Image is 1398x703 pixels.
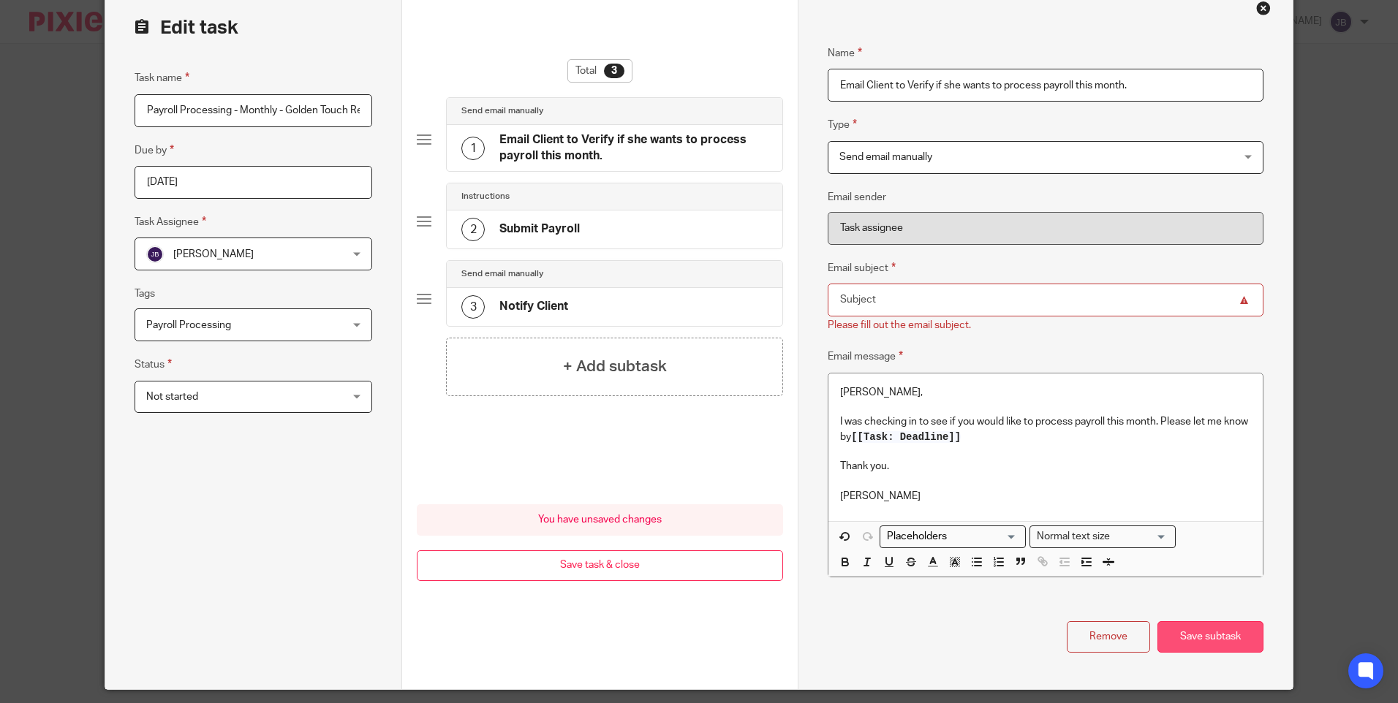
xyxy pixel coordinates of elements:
[882,529,1017,544] input: Search for option
[135,213,206,230] label: Task Assignee
[563,355,667,378] h4: + Add subtask
[1114,529,1167,544] input: Search for option
[828,190,886,205] label: Email sender
[604,64,624,78] div: 3
[567,59,632,83] div: Total
[135,356,172,373] label: Status
[880,525,1026,548] div: Search for option
[417,550,783,582] button: Save task & close
[461,218,485,241] div: 2
[839,152,932,162] span: Send email manually
[840,414,1250,444] p: I was checking in to see if you would like to process payroll this month. Please let me know by
[135,166,372,199] input: Pick a date
[135,286,155,301] label: Tags
[1033,529,1113,544] span: Normal text size
[1029,525,1176,548] div: Text styles
[146,392,198,402] span: Not started
[461,268,543,280] h4: Send email manually
[135,69,189,86] label: Task name
[828,116,857,133] label: Type
[499,299,568,314] h4: Notify Client
[461,191,510,202] h4: Instructions
[461,295,485,319] div: 3
[828,284,1263,316] input: Subject
[135,142,174,159] label: Due by
[840,385,1250,400] p: [PERSON_NAME],
[135,15,372,40] h2: Edit task
[499,221,580,237] h4: Submit Payroll
[828,45,862,61] label: Name
[1256,1,1271,15] div: Close this dialog window
[828,348,903,365] label: Email message
[461,105,543,117] h4: Send email manually
[1029,525,1176,548] div: Search for option
[1067,621,1150,653] button: Remove
[851,431,961,443] span: [[Task: Deadline]]
[840,489,1250,503] p: [PERSON_NAME]
[417,504,783,536] div: You have unsaved changes
[173,249,254,259] span: [PERSON_NAME]
[146,320,231,330] span: Payroll Processing
[840,459,1250,474] p: Thank you.
[828,259,896,276] label: Email subject
[880,525,1026,548] div: Placeholders
[828,318,971,332] div: Please fill out the email subject.
[499,132,768,164] h4: Email Client to Verify if she wants to process payroll this month.
[146,246,164,263] img: svg%3E
[1157,621,1263,653] button: Save subtask
[461,137,485,160] div: 1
